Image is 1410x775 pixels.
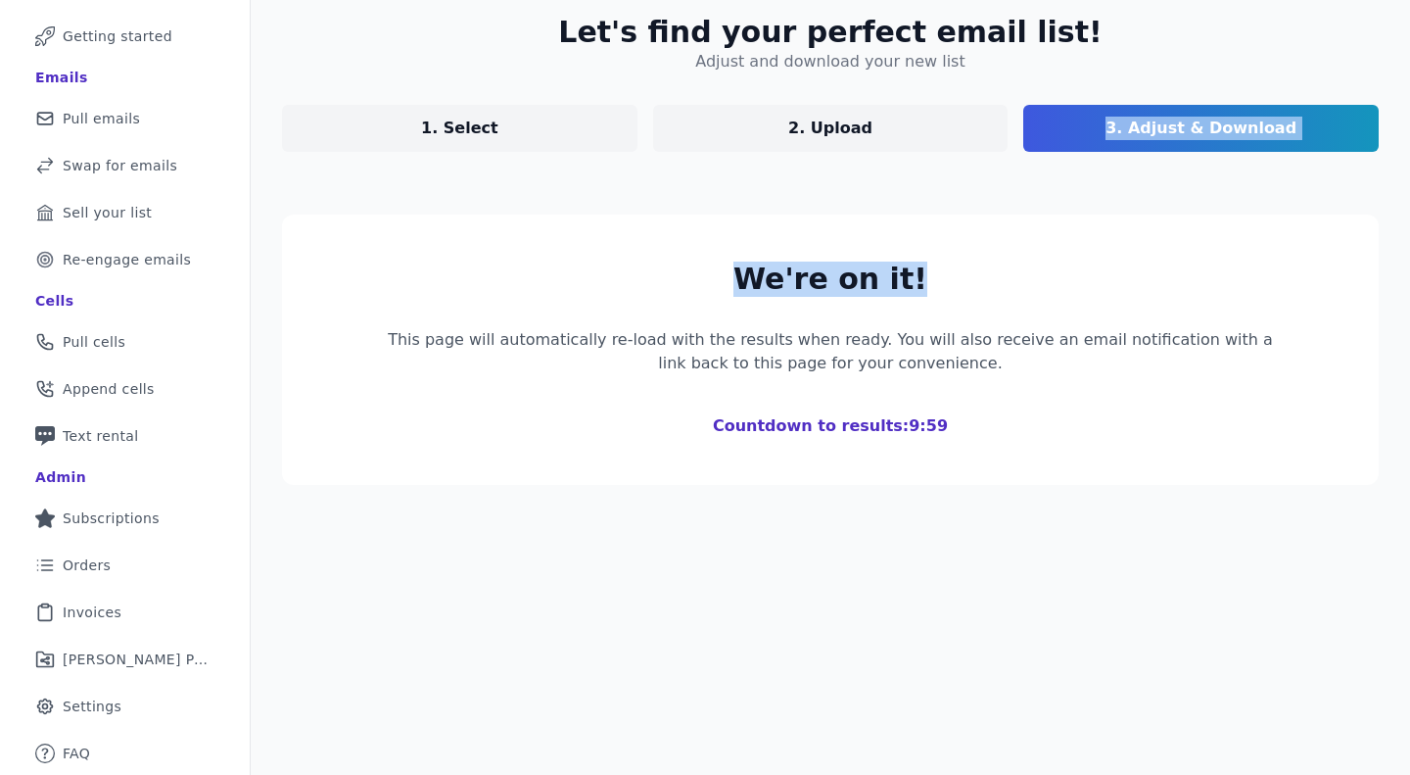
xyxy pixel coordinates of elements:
span: Orders [63,556,111,575]
span: FAQ [63,744,90,763]
p: 2. Upload [788,117,872,140]
a: Orders [16,544,234,587]
p: This page will automatically re-load with the results when ready. You will also receive an email ... [376,328,1285,375]
h4: Adjust and download your new list [695,50,964,73]
a: FAQ [16,732,234,775]
span: Invoices [63,603,121,622]
a: [PERSON_NAME] Performance [16,638,234,681]
span: Getting started [63,26,172,46]
h2: Let's find your perfect email list! [558,15,1102,50]
a: Pull cells [16,320,234,363]
div: Admin [35,467,86,487]
p: 3. Adjust & Download [1105,117,1296,140]
a: Invoices [16,591,234,634]
span: Text rental [63,426,139,446]
span: Swap for emails [63,156,177,175]
div: Cells [35,291,73,311]
h1: Countdown to results: 9:59 [376,414,1285,438]
a: Append cells [16,367,234,411]
span: Pull emails [63,109,140,128]
a: 1. Select [282,105,637,152]
a: 2. Upload [653,105,1009,152]
a: Sell your list [16,191,234,234]
a: Getting started [16,15,234,58]
span: Subscriptions [63,509,160,528]
h2: We're on it! [376,262,1285,297]
a: Re-engage emails [16,238,234,281]
span: Pull cells [63,332,125,352]
span: Sell your list [63,203,152,222]
div: Emails [35,68,88,87]
span: Settings [63,697,121,716]
span: Append cells [63,379,155,399]
a: Subscriptions [16,497,234,540]
span: Re-engage emails [63,250,191,269]
a: Text rental [16,414,234,458]
a: Pull emails [16,97,234,140]
p: 1. Select [421,117,498,140]
span: [PERSON_NAME] Performance [63,650,211,669]
a: Swap for emails [16,144,234,187]
a: 3. Adjust & Download [1023,105,1379,152]
a: Settings [16,685,234,728]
